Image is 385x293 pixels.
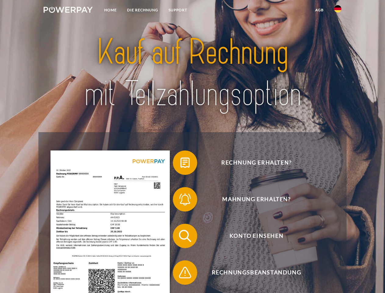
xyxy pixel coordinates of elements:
img: logo-powerpay-white.svg [44,7,93,13]
span: Rechnung erhalten? [182,150,331,175]
img: qb_bell.svg [177,192,193,207]
span: Konto einsehen [182,224,331,248]
a: SUPPORT [163,5,192,16]
img: qb_search.svg [177,228,193,244]
button: Mahnung erhalten? [173,187,331,212]
img: qb_warning.svg [177,265,193,280]
a: DIE RECHNUNG [122,5,163,16]
button: Konto einsehen [173,224,331,248]
img: de [334,5,341,13]
img: qb_bill.svg [177,155,193,170]
button: Rechnungsbeanstandung [173,260,331,285]
a: Home [99,5,122,16]
button: Rechnung erhalten? [173,150,331,175]
img: title-powerpay_de.svg [58,29,327,117]
span: Mahnung erhalten? [182,187,331,212]
span: Rechnungsbeanstandung [182,260,331,285]
a: agb [310,5,329,16]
